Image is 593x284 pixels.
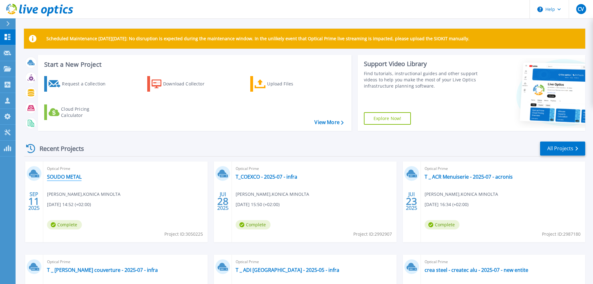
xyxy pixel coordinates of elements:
a: SOUDO METAL [47,174,82,180]
a: All Projects [540,142,585,156]
span: [DATE] 15:50 (+02:00) [236,201,280,208]
p: Scheduled Maintenance [DATE][DATE]: No disruption is expected during the maintenance window. In t... [46,36,469,41]
a: Download Collector [147,76,217,92]
div: Find tutorials, instructional guides and other support videos to help you make the most of your L... [364,70,480,89]
span: 23 [406,199,417,204]
span: Project ID: 2987180 [542,231,581,238]
span: [PERSON_NAME] , KONICA MINOLTA [47,191,120,198]
h3: Start a New Project [44,61,343,68]
div: Support Video Library [364,60,480,68]
div: Upload Files [267,78,317,90]
span: Optical Prime [47,258,204,265]
span: [PERSON_NAME] , KONICA MINOLTA [236,191,309,198]
span: Optical Prime [236,258,393,265]
span: Optical Prime [425,165,581,172]
span: Complete [47,220,82,229]
div: JUI 2025 [217,190,229,213]
div: Recent Projects [24,141,92,156]
span: Complete [236,220,271,229]
a: T _ ADI [GEOGRAPHIC_DATA] - 2025-05 - infra [236,267,339,273]
div: Request a Collection [62,78,112,90]
span: Optical Prime [425,258,581,265]
div: SEP 2025 [28,190,40,213]
a: Explore Now! [364,112,411,125]
a: Request a Collection [44,76,114,92]
a: T _ ACR Menuiserie - 2025-07 - acronis [425,174,513,180]
span: Complete [425,220,459,229]
div: JUI 2025 [406,190,417,213]
a: View More [314,119,343,125]
a: crea steel - createc alu - 2025-07 - new entite [425,267,528,273]
span: 28 [217,199,228,204]
span: Optical Prime [236,165,393,172]
span: Project ID: 2992907 [353,231,392,238]
a: Upload Files [250,76,320,92]
span: [DATE] 14:52 (+02:00) [47,201,91,208]
span: CV [578,7,584,12]
a: T_COEXCO - 2025-07 - infra [236,174,297,180]
span: Project ID: 3050225 [164,231,203,238]
span: 11 [28,199,40,204]
span: Optical Prime [47,165,204,172]
a: T _ [PERSON_NAME] couverture - 2025-07 - infra [47,267,158,273]
div: Cloud Pricing Calculator [61,106,111,118]
div: Download Collector [163,78,213,90]
span: [DATE] 16:34 (+02:00) [425,201,468,208]
a: Cloud Pricing Calculator [44,104,114,120]
span: [PERSON_NAME] , KONICA MINOLTA [425,191,498,198]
